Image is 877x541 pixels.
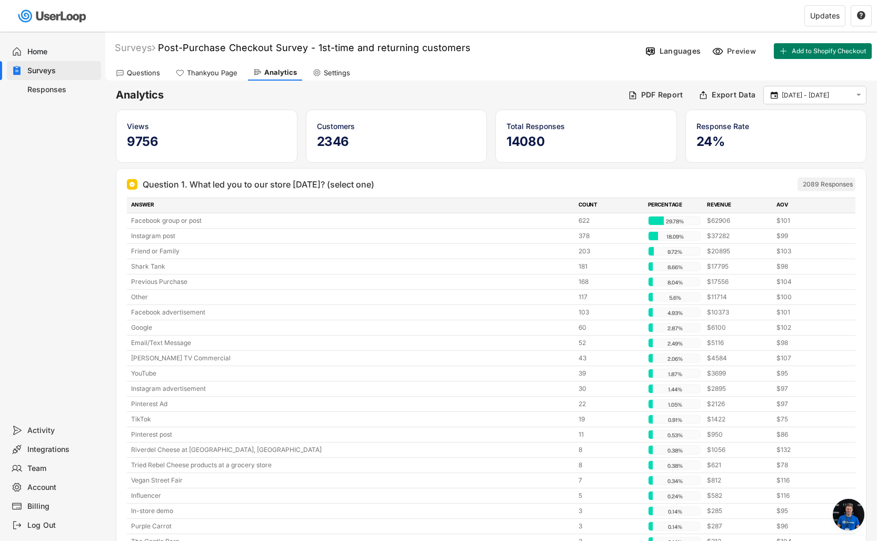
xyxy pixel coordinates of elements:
[651,369,699,379] div: 1.87%
[579,216,642,225] div: 622
[707,308,770,317] div: $10373
[579,491,642,500] div: 5
[776,445,840,455] div: $132
[579,353,642,363] div: 43
[776,399,840,409] div: $97
[651,430,699,440] div: 0.53%
[131,292,572,302] div: Other
[651,247,699,257] div: 9.72%
[651,278,699,287] div: 8.04%
[707,231,770,241] div: $37282
[707,201,770,210] div: REVENUE
[27,445,97,455] div: Integrations
[727,46,759,56] div: Preview
[131,277,572,287] div: Previous Purchase
[707,522,770,531] div: $287
[707,277,770,287] div: $17556
[187,68,237,77] div: Thankyou Page
[579,231,642,241] div: 378
[648,201,701,210] div: PERCENTAGE
[707,216,770,225] div: $62906
[579,460,642,470] div: 8
[143,178,374,191] div: Question 1. What led you to our store [DATE]? (select one)
[131,247,572,256] div: Friend or Family
[856,91,861,100] text: 
[651,293,699,302] div: 5.6%
[506,134,666,150] h5: 14080
[776,384,840,394] div: $97
[776,369,840,378] div: $95
[776,430,840,439] div: $86
[131,338,572,348] div: Email/Text Message
[131,522,572,531] div: Purple Carrot
[771,90,778,100] text: 
[857,11,865,20] text: 
[651,232,699,241] div: 18.09%
[16,5,90,27] img: userloop-logo-01.svg
[506,121,666,132] div: Total Responses
[707,262,770,271] div: $17795
[707,430,770,439] div: $950
[651,461,699,470] div: 0.38%
[27,85,97,95] div: Responses
[579,277,642,287] div: 168
[776,201,840,210] div: AOV
[651,262,699,272] div: 8.66%
[115,42,155,54] div: Surveys
[776,506,840,516] div: $95
[579,415,642,424] div: 19
[131,506,572,516] div: In-store demo
[131,384,572,394] div: Instagram advertisement
[707,399,770,409] div: $2126
[856,11,866,21] button: 
[707,460,770,470] div: $621
[707,338,770,348] div: $5116
[264,68,297,77] div: Analytics
[579,399,642,409] div: 22
[324,68,350,77] div: Settings
[792,48,866,54] span: Add to Shopify Checkout
[27,464,97,474] div: Team
[651,446,699,455] div: 0.38%
[27,66,97,76] div: Surveys
[651,308,699,318] div: 4.93%
[769,91,779,100] button: 
[579,369,642,378] div: 39
[127,121,286,132] div: Views
[854,91,863,100] button: 
[707,415,770,424] div: $1422
[131,323,572,332] div: Google
[579,445,642,455] div: 8
[131,262,572,271] div: Shark Tank
[131,430,572,439] div: Pinterest post
[131,415,572,424] div: TikTok
[651,339,699,348] div: 2.49%
[833,499,864,530] a: Open chat
[707,292,770,302] div: $11714
[579,338,642,348] div: 52
[131,201,572,210] div: ANSWER
[660,46,701,56] div: Languages
[776,277,840,287] div: $104
[651,354,699,363] div: 2.06%
[651,385,699,394] div: 1.44%
[158,42,471,53] font: Post-Purchase Checkout Survey - 1st-time and returning customers
[776,292,840,302] div: $100
[651,415,699,425] div: 0.91%
[579,384,642,394] div: 30
[131,369,572,378] div: YouTube
[27,47,97,57] div: Home
[707,353,770,363] div: $4584
[579,506,642,516] div: 3
[707,369,770,378] div: $3699
[651,217,699,226] div: 29.78%
[651,476,699,486] div: 0.34%
[707,384,770,394] div: $2895
[651,507,699,516] div: 0.14%
[776,415,840,424] div: $75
